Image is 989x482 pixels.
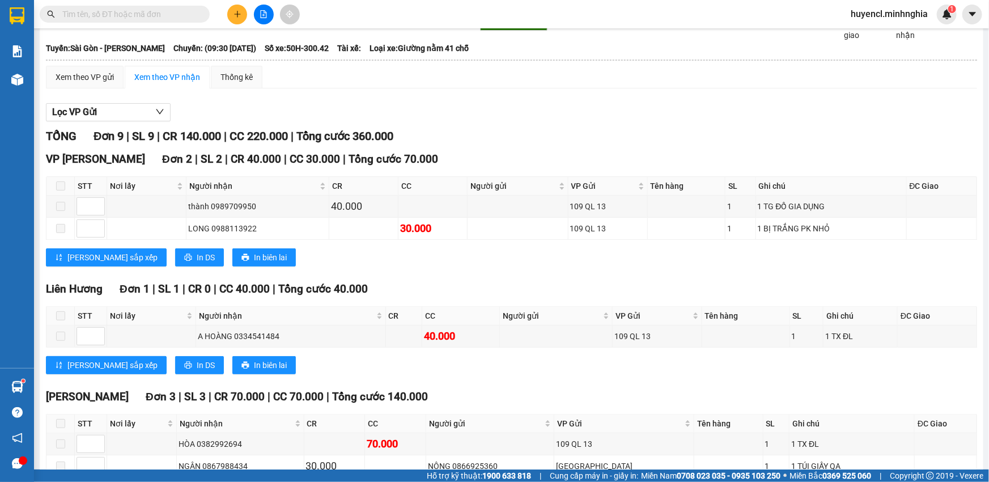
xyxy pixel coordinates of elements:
th: ĐC Giao [915,415,977,433]
span: ⚪️ [783,473,787,478]
div: A HOÀNG 0334541484 [198,330,383,343]
span: | [326,390,329,403]
span: Đã giao [840,16,874,41]
span: In DS [197,359,215,371]
span: Tổng cước 70.000 [349,153,438,166]
span: | [225,153,228,166]
span: CR 0 [188,282,211,295]
th: Tên hàng [648,177,726,196]
span: In DS [197,251,215,264]
button: printerIn DS [175,356,224,374]
th: CC [422,307,500,325]
span: Miền Bắc [789,470,871,482]
div: [GEOGRAPHIC_DATA] [556,460,692,472]
div: 109 QL 13 [570,222,646,235]
span: SL 3 [184,390,206,403]
span: printer [184,253,192,263]
th: Ghi chú [756,177,907,196]
div: 1 TX ĐL [791,438,912,450]
span: Tổng cước 140.000 [332,390,428,403]
div: 1 [727,222,753,235]
span: [PERSON_NAME] sắp xếp [67,251,158,264]
div: NGÂN 0867988434 [179,460,302,472]
span: printer [184,361,192,370]
span: 1 [950,5,954,13]
span: [PERSON_NAME] [46,390,129,403]
span: Người nhận [180,417,292,430]
span: | [179,390,181,403]
span: | [540,470,541,482]
td: Sài Gòn [554,455,694,477]
span: | [152,282,155,295]
th: CR [386,307,422,325]
span: Người gửi [503,310,601,322]
div: Xem theo VP gửi [56,71,114,83]
span: Người nhận [189,180,317,192]
span: Người gửi [429,417,542,430]
span: VP Gửi [616,310,690,322]
span: [PERSON_NAME] sắp xếp [67,359,158,371]
span: Số xe: 50H-300.42 [265,42,329,54]
span: printer [241,253,249,263]
div: 1 [765,438,788,450]
span: VP [PERSON_NAME] [46,153,145,166]
span: | [209,390,211,403]
span: SL 2 [201,153,222,166]
th: CR [304,415,366,433]
th: CC [398,177,468,196]
span: file-add [260,10,268,18]
span: Người nhận [199,310,373,322]
th: Tên hàng [694,415,763,433]
span: sort-ascending [55,253,63,263]
button: caret-down [962,5,982,24]
th: CC [365,415,426,433]
span: Tổng cước 40.000 [278,282,368,295]
sup: 1 [22,379,25,383]
div: 1 [727,200,753,213]
span: notification [12,433,23,443]
span: TỔNG [46,129,77,143]
span: VP Gửi [557,417,682,430]
span: Tổng cước 360.000 [296,129,393,143]
span: | [284,153,287,166]
span: CC 40.000 [219,282,270,295]
button: file-add [254,5,274,24]
strong: 0369 525 060 [822,471,871,480]
div: 40.000 [424,328,498,344]
span: Người gửi [470,180,556,192]
span: copyright [926,472,934,480]
div: 1 BỊ TRẮNG PK NHỎ [758,222,905,235]
img: icon-new-feature [942,9,952,19]
div: HÒA 0382992694 [179,438,302,450]
td: 109 QL 13 [613,325,702,348]
span: CC 220.000 [230,129,288,143]
th: Ghi chú [824,307,898,325]
button: printerIn DS [175,248,224,267]
th: ĐC Giao [907,177,977,196]
span: | [273,282,275,295]
button: sort-ascending[PERSON_NAME] sắp xếp [46,356,167,374]
span: Hỗ trợ kỹ thuật: [427,470,531,482]
span: down [155,107,164,116]
span: CC 70.000 [273,390,324,403]
span: Đơn 9 [94,129,124,143]
button: sort-ascending[PERSON_NAME] sắp xếp [46,248,167,267]
span: Đơn 2 [162,153,192,166]
th: SL [763,415,790,433]
button: printerIn biên lai [232,248,296,267]
span: Miền Nam [641,470,780,482]
span: Nơi lấy [110,310,184,322]
span: In biên lai [254,251,287,264]
span: | [195,153,198,166]
img: warehouse-icon [11,74,23,86]
span: CR 40.000 [231,153,281,166]
span: In biên lai [254,359,287,371]
img: solution-icon [11,45,23,57]
b: Tuyến: Sài Gòn - [PERSON_NAME] [46,44,165,53]
div: 40.000 [331,198,396,214]
span: CR 140.000 [163,129,221,143]
button: Lọc VP Gửi [46,103,171,121]
span: Cung cấp máy in - giấy in: [550,470,638,482]
input: Tìm tên, số ĐT hoặc mã đơn [62,8,196,20]
th: SL [725,177,755,196]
